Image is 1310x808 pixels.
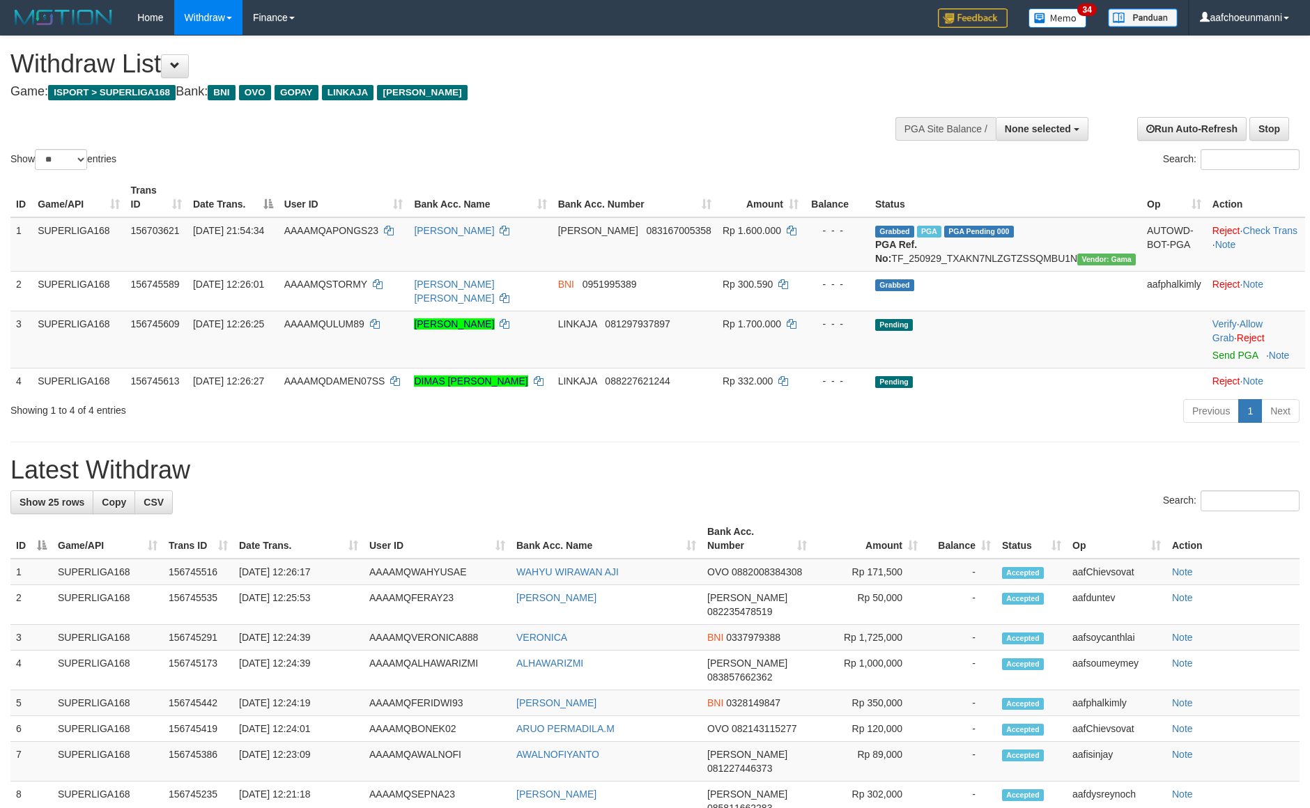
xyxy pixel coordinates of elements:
[1002,789,1044,801] span: Accepted
[1067,519,1166,559] th: Op: activate to sort column ascending
[377,85,467,100] span: [PERSON_NAME]
[32,271,125,311] td: SUPERLIGA168
[1238,399,1262,423] a: 1
[558,375,597,387] span: LINKAJA
[1249,117,1289,141] a: Stop
[1215,239,1236,250] a: Note
[414,225,494,236] a: [PERSON_NAME]
[1002,698,1044,710] span: Accepted
[10,311,32,368] td: 3
[917,226,941,238] span: Marked by aafchhiseyha
[275,85,318,100] span: GOPAY
[193,375,264,387] span: [DATE] 12:26:27
[810,277,864,291] div: - - -
[875,319,913,331] span: Pending
[284,279,367,290] span: AAAAMQSTORMY
[364,625,511,651] td: AAAAMQVERONICA888
[923,519,996,559] th: Balance: activate to sort column ascending
[187,178,279,217] th: Date Trans.: activate to sort column descending
[284,225,378,236] span: AAAAMQAPONGS23
[605,375,670,387] span: Copy 088227621244 to clipboard
[233,559,364,585] td: [DATE] 12:26:17
[10,149,116,170] label: Show entries
[558,318,597,329] span: LINKAJA
[723,225,781,236] span: Rp 1.600.000
[923,690,996,716] td: -
[163,716,233,742] td: 156745419
[1067,651,1166,690] td: aafsoumeymey
[20,497,84,508] span: Show 25 rows
[583,279,637,290] span: Copy 0951995389 to clipboard
[1212,318,1237,329] a: Verify
[35,149,87,170] select: Showentries
[48,85,176,100] span: ISPORT > SUPERLIGA168
[52,585,163,625] td: SUPERLIGA168
[163,585,233,625] td: 156745535
[810,317,864,331] div: - - -
[1067,559,1166,585] td: aafChievsovat
[32,311,125,368] td: SUPERLIGA168
[10,7,116,28] img: MOTION_logo.png
[553,178,717,217] th: Bank Acc. Number: activate to sort column ascending
[1201,490,1300,511] input: Search:
[558,279,574,290] span: BNI
[414,375,527,387] a: DIMAS [PERSON_NAME]
[1207,311,1305,368] td: · ·
[1207,271,1305,311] td: ·
[732,566,802,577] span: Copy 0882008384308 to clipboard
[923,651,996,690] td: -
[1212,318,1263,343] a: Allow Grab
[193,318,264,329] span: [DATE] 12:26:25
[408,178,552,217] th: Bank Acc. Name: activate to sort column ascending
[1261,399,1300,423] a: Next
[516,788,596,800] a: [PERSON_NAME]
[52,690,163,716] td: SUPERLIGA168
[10,585,52,625] td: 2
[1212,225,1240,236] a: Reject
[32,178,125,217] th: Game/API: activate to sort column ascending
[233,742,364,782] td: [DATE] 12:23:09
[812,651,923,690] td: Rp 1,000,000
[239,85,271,100] span: OVO
[511,519,702,559] th: Bank Acc. Name: activate to sort column ascending
[605,318,670,329] span: Copy 081297937897 to clipboard
[10,490,93,514] a: Show 25 rows
[1172,749,1193,760] a: Note
[102,497,126,508] span: Copy
[812,690,923,716] td: Rp 350,000
[707,749,787,760] span: [PERSON_NAME]
[233,651,364,690] td: [DATE] 12:24:39
[923,585,996,625] td: -
[726,632,780,643] span: Copy 0337979388 to clipboard
[1237,332,1265,343] a: Reject
[233,625,364,651] td: [DATE] 12:24:39
[1212,375,1240,387] a: Reject
[1172,566,1193,577] a: Note
[364,742,511,782] td: AAAAMQAWALNOFI
[1172,632,1193,643] a: Note
[717,178,804,217] th: Amount: activate to sort column ascending
[364,559,511,585] td: AAAAMQWAHYUSAE
[923,742,996,782] td: -
[516,592,596,603] a: [PERSON_NAME]
[93,490,135,514] a: Copy
[233,716,364,742] td: [DATE] 12:24:01
[723,375,773,387] span: Rp 332.000
[944,226,1014,238] span: PGA Pending
[1005,123,1071,134] span: None selected
[516,697,596,708] a: [PERSON_NAME]
[1141,271,1207,311] td: aafphalkimly
[1067,742,1166,782] td: aafisinjay
[52,651,163,690] td: SUPERLIGA168
[1207,368,1305,394] td: ·
[726,697,780,708] span: Copy 0328149847 to clipboard
[32,368,125,394] td: SUPERLIGA168
[125,178,187,217] th: Trans ID: activate to sort column ascending
[1137,117,1247,141] a: Run Auto-Refresh
[1207,178,1305,217] th: Action
[1067,690,1166,716] td: aafphalkimly
[1067,716,1166,742] td: aafChievsovat
[812,519,923,559] th: Amount: activate to sort column ascending
[646,225,711,236] span: Copy 083167005358 to clipboard
[558,225,638,236] span: [PERSON_NAME]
